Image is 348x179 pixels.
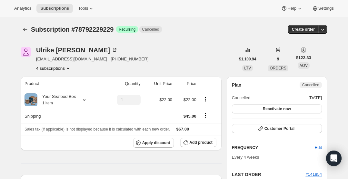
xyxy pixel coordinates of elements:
button: Product actions [36,65,71,71]
span: Every 4 weeks [232,155,259,160]
span: LTV [244,66,251,70]
span: Analytics [14,6,31,11]
th: Product [21,77,103,91]
img: product img [25,93,37,106]
span: Cancelled [232,95,251,101]
span: Help [287,6,296,11]
span: [DATE] [309,95,322,101]
button: Apply discount [133,138,174,148]
span: Add product [189,140,212,145]
button: Reactivate now [232,104,322,113]
button: Shipping actions [200,112,211,119]
div: Ulrike [PERSON_NAME] [36,47,118,53]
div: Your Seafood Box [37,93,76,106]
th: Unit Price [143,77,174,91]
button: Customer Portal [232,124,322,133]
span: Create order [292,27,315,32]
span: AOV [300,63,308,68]
button: Product actions [200,96,211,103]
small: 1 item [42,101,53,105]
a: #141854 [305,172,322,177]
h2: LAST ORDER [232,171,306,178]
span: Ulrike Richter [21,47,31,57]
h2: Plan [232,82,242,88]
span: Cancelled [142,27,159,32]
button: Subscriptions [36,4,73,13]
button: Analytics [10,4,35,13]
span: ORDERS [270,66,286,70]
span: Apply discount [142,140,170,145]
button: $1,100.94 [235,55,260,64]
th: Price [174,77,198,91]
span: [EMAIL_ADDRESS][DOMAIN_NAME] · [PHONE_NUMBER] [36,56,148,62]
div: Open Intercom Messenger [326,151,342,166]
span: Sales tax (if applicable) is not displayed because it is calculated with each new order. [25,127,170,132]
span: Settings [318,6,334,11]
span: Subscription #78792229229 [31,26,114,33]
button: Help [277,4,306,13]
button: Settings [308,4,338,13]
span: $45.00 [184,114,196,119]
h2: FREQUENCY [232,144,315,151]
th: Quantity [103,77,142,91]
span: 9 [277,57,279,62]
span: $22.00 [159,97,172,102]
span: $1,100.94 [239,57,256,62]
span: Cancelled [302,82,319,88]
button: 9 [273,55,283,64]
span: Recurring [119,27,135,32]
button: Subscriptions [21,25,30,34]
span: Tools [78,6,88,11]
span: $67.00 [176,127,189,132]
button: Tools [74,4,98,13]
button: Create order [288,25,319,34]
span: $122.33 [296,55,311,61]
span: Subscriptions [40,6,69,11]
span: Edit [315,144,322,151]
span: $22.00 [184,97,196,102]
th: Shipping [21,109,103,123]
button: #141854 [305,171,322,178]
button: Edit [311,142,326,153]
span: Customer Portal [264,126,294,131]
span: Reactivate now [263,106,291,111]
button: Add product [180,138,216,147]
